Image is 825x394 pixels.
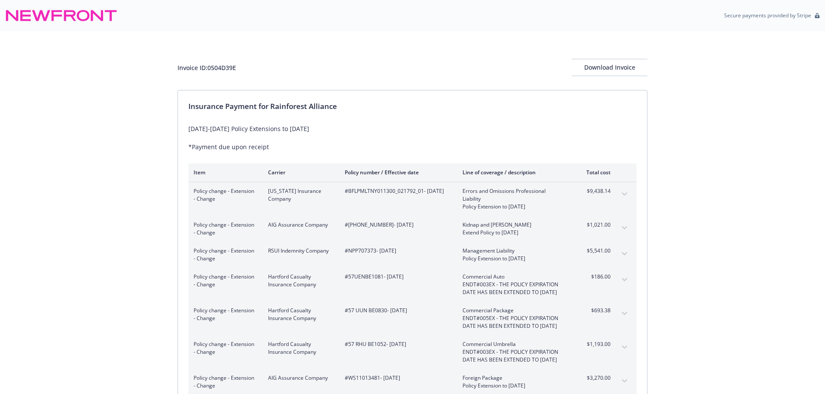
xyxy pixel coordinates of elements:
span: Management LiabilityPolicy Extension to [DATE] [463,247,564,263]
div: Line of coverage / description [463,169,564,176]
span: Extend Policy to [DATE] [463,229,564,237]
span: $186.00 [578,273,611,281]
span: #57UENBE1081 - [DATE] [345,273,449,281]
div: Policy change - Extension - ChangeHartford Casualty Insurance Company#57 RHU BE1052- [DATE]Commer... [188,335,637,369]
span: #57 UUN BE0830 - [DATE] [345,307,449,314]
span: Commercial Auto [463,273,564,281]
span: [US_STATE] Insurance Company [268,187,331,203]
button: Download Invoice [572,59,647,76]
div: Policy change - Extension - ChangeRSUI Indemnity Company#NPP707373- [DATE]Management LiabilityPol... [188,242,637,268]
span: $9,438.14 [578,187,611,195]
span: Commercial UmbrellaENDT#003EX - THE POLICY EXPIRATION DATE HAS BEEN EXTENDED TO [DATE] [463,340,564,364]
button: expand content [618,247,631,261]
span: Commercial Umbrella [463,340,564,348]
span: $693.38 [578,307,611,314]
span: Commercial Package [463,307,564,314]
button: expand content [618,307,631,320]
span: Policy change - Extension - Change [194,187,254,203]
span: AIG Assurance Company [268,221,331,229]
span: Policy change - Extension - Change [194,374,254,390]
span: Kidnap and [PERSON_NAME] [463,221,564,229]
span: Kidnap and [PERSON_NAME]Extend Policy to [DATE] [463,221,564,237]
span: AIG Assurance Company [268,374,331,382]
div: Policy change - Extension - ChangeHartford Casualty Insurance Company#57UENBE1081- [DATE]Commerci... [188,268,637,301]
span: #[PHONE_NUMBER] - [DATE] [345,221,449,229]
span: ENDT#003EX - THE POLICY EXPIRATION DATE HAS BEEN EXTENDED TO [DATE] [463,348,564,364]
span: Errors and Omissions Professional LiabilityPolicy Extension to [DATE] [463,187,564,211]
span: #BFLPMLTNY011300_021792_01 - [DATE] [345,187,449,195]
span: Hartford Casualty Insurance Company [268,273,331,288]
button: expand content [618,187,631,201]
span: Policy Extension to [DATE] [463,203,564,211]
span: Policy Extension to [DATE] [463,255,564,263]
span: Commercial AutoENDT#003EX - THE POLICY EXPIRATION DATE HAS BEEN EXTENDED TO [DATE] [463,273,564,296]
div: Total cost [578,169,611,176]
span: ENDT#005EX - THE POLICY EXPIRATION DATE HAS BEEN EXTENDED TO [DATE] [463,314,564,330]
span: #57 RHU BE1052 - [DATE] [345,340,449,348]
span: RSUI Indemnity Company [268,247,331,255]
span: #WS11013481 - [DATE] [345,374,449,382]
p: Secure payments provided by Stripe [724,12,811,19]
span: Hartford Casualty Insurance Company [268,307,331,322]
span: $1,021.00 [578,221,611,229]
button: expand content [618,273,631,287]
div: Invoice ID: 0504D39E [178,63,236,72]
span: Commercial PackageENDT#005EX - THE POLICY EXPIRATION DATE HAS BEEN EXTENDED TO [DATE] [463,307,564,330]
span: Policy change - Extension - Change [194,247,254,263]
span: Policy change - Extension - Change [194,221,254,237]
button: expand content [618,221,631,235]
span: $1,193.00 [578,340,611,348]
div: Policy change - Extension - ChangeHartford Casualty Insurance Company#57 UUN BE0830- [DATE]Commer... [188,301,637,335]
span: Policy Extension to [DATE] [463,382,564,390]
div: Carrier [268,169,331,176]
span: Policy change - Extension - Change [194,340,254,356]
span: Foreign PackagePolicy Extension to [DATE] [463,374,564,390]
span: Errors and Omissions Professional Liability [463,187,564,203]
span: $3,270.00 [578,374,611,382]
span: #NPP707373 - [DATE] [345,247,449,255]
span: Hartford Casualty Insurance Company [268,340,331,356]
span: Policy change - Extension - Change [194,307,254,322]
div: Policy change - Extension - Change[US_STATE] Insurance Company#BFLPMLTNY011300_021792_01- [DATE]E... [188,182,637,216]
button: expand content [618,340,631,354]
span: $5,541.00 [578,247,611,255]
span: Policy change - Extension - Change [194,273,254,288]
div: [DATE]-[DATE] Policy Extensions to [DATE] *Payment due upon receipt [188,124,637,151]
div: Policy change - Extension - ChangeAIG Assurance Company#[PHONE_NUMBER]- [DATE]Kidnap and [PERSON_... [188,216,637,242]
span: ENDT#003EX - THE POLICY EXPIRATION DATE HAS BEEN EXTENDED TO [DATE] [463,281,564,296]
div: Insurance Payment for Rainforest Alliance [188,101,637,112]
button: expand content [618,374,631,388]
span: Management Liability [463,247,564,255]
div: Item [194,169,254,176]
div: Policy number / Effective date [345,169,449,176]
span: Foreign Package [463,374,564,382]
